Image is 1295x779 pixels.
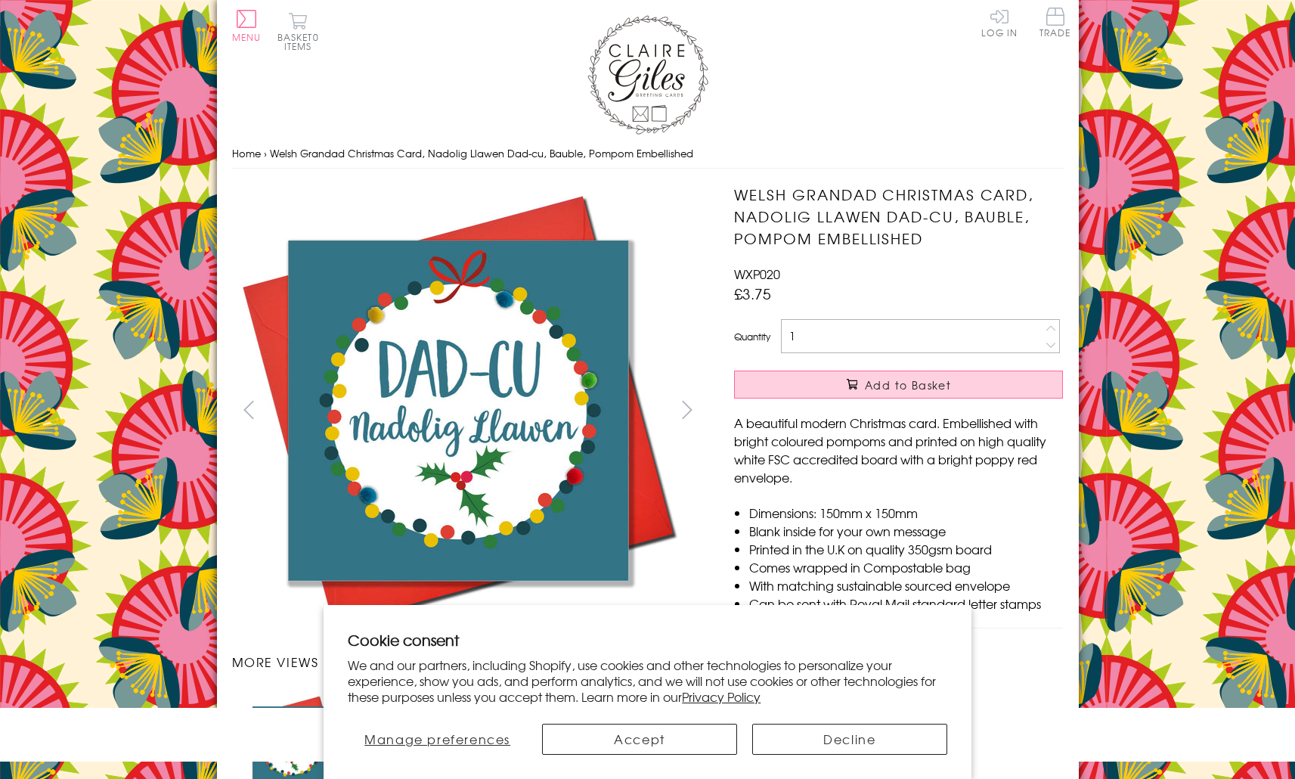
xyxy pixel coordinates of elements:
span: › [264,146,267,160]
li: Dimensions: 150mm x 150mm [749,504,1063,522]
li: Comes wrapped in Compostable bag [749,558,1063,576]
button: next [670,393,704,427]
span: Menu [232,30,262,44]
button: prev [232,393,266,427]
button: Manage preferences [348,724,527,755]
a: Privacy Policy [682,687,761,706]
li: With matching sustainable sourced envelope [749,576,1063,594]
img: Claire Giles Greetings Cards [587,15,708,135]
span: Welsh Grandad Christmas Card, Nadolig Llawen Dad-cu, Bauble, Pompom Embellished [270,146,693,160]
h3: More views [232,653,705,671]
button: Accept [542,724,737,755]
button: Decline [752,724,947,755]
span: Trade [1039,8,1071,37]
button: Add to Basket [734,371,1063,399]
nav: breadcrumbs [232,138,1064,169]
a: Log In [981,8,1018,37]
span: 0 items [284,30,319,53]
button: Basket0 items [277,12,319,51]
h2: Cookie consent [348,629,947,650]
span: WXP020 [734,265,780,283]
li: Blank inside for your own message [749,522,1063,540]
a: Home [232,146,261,160]
img: Welsh Grandad Christmas Card, Nadolig Llawen Dad-cu, Bauble, Pompom Embellished [231,184,685,638]
span: Add to Basket [865,377,951,393]
button: Menu [232,10,262,42]
p: We and our partners, including Shopify, use cookies and other technologies to personalize your ex... [348,657,947,704]
span: Manage preferences [364,730,510,748]
span: £3.75 [734,283,771,304]
a: Trade [1039,8,1071,40]
img: Welsh Grandad Christmas Card, Nadolig Llawen Dad-cu, Bauble, Pompom Embellished [704,184,1157,638]
li: Printed in the U.K on quality 350gsm board [749,540,1063,558]
h1: Welsh Grandad Christmas Card, Nadolig Llawen Dad-cu, Bauble, Pompom Embellished [734,184,1063,249]
label: Quantity [734,330,770,343]
li: Can be sent with Royal Mail standard letter stamps [749,594,1063,613]
p: A beautiful modern Christmas card. Embellished with bright coloured pompoms and printed on high q... [734,414,1063,486]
